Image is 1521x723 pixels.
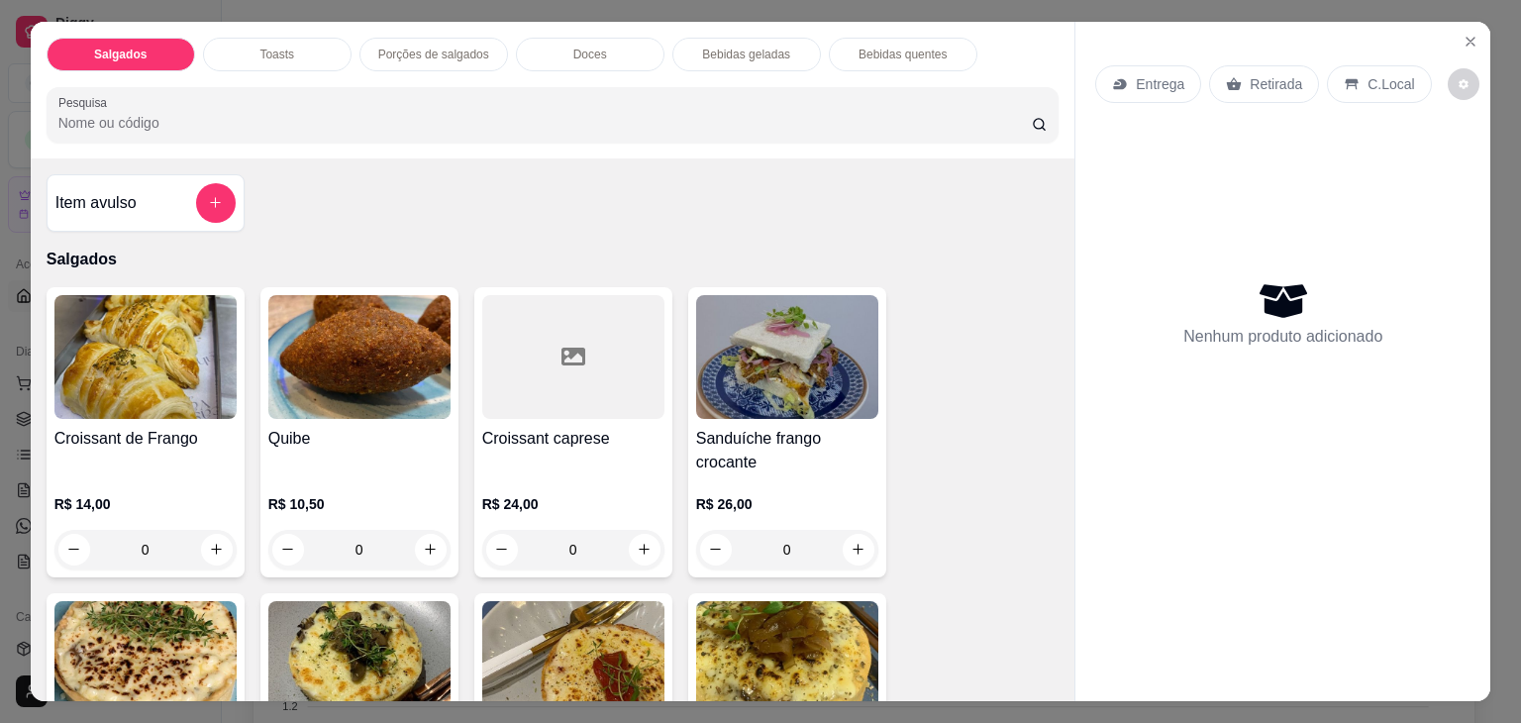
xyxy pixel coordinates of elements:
[268,494,451,514] p: R$ 10,50
[55,191,137,215] h4: Item avulso
[94,47,147,62] p: Salgados
[378,47,489,62] p: Porções de salgados
[696,494,878,514] p: R$ 26,00
[859,47,947,62] p: Bebidas quentes
[272,534,304,566] button: decrease-product-quantity
[1136,74,1184,94] p: Entrega
[58,94,114,111] label: Pesquisa
[196,183,236,223] button: add-separate-item
[58,113,1032,133] input: Pesquisa
[482,494,664,514] p: R$ 24,00
[54,295,237,419] img: product-image
[486,534,518,566] button: decrease-product-quantity
[268,427,451,451] h4: Quibe
[700,534,732,566] button: decrease-product-quantity
[1455,26,1486,57] button: Close
[47,248,1060,271] p: Salgados
[415,534,447,566] button: increase-product-quantity
[843,534,874,566] button: increase-product-quantity
[54,427,237,451] h4: Croissant de Frango
[58,534,90,566] button: decrease-product-quantity
[1368,74,1414,94] p: C.Local
[696,427,878,474] h4: Sanduíche frango crocante
[702,47,790,62] p: Bebidas geladas
[573,47,607,62] p: Doces
[201,534,233,566] button: increase-product-quantity
[482,427,664,451] h4: Croissant caprese
[268,295,451,419] img: product-image
[696,295,878,419] img: product-image
[629,534,660,566] button: increase-product-quantity
[259,47,294,62] p: Toasts
[1448,68,1479,100] button: decrease-product-quantity
[54,494,237,514] p: R$ 14,00
[1250,74,1302,94] p: Retirada
[1183,325,1382,349] p: Nenhum produto adicionado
